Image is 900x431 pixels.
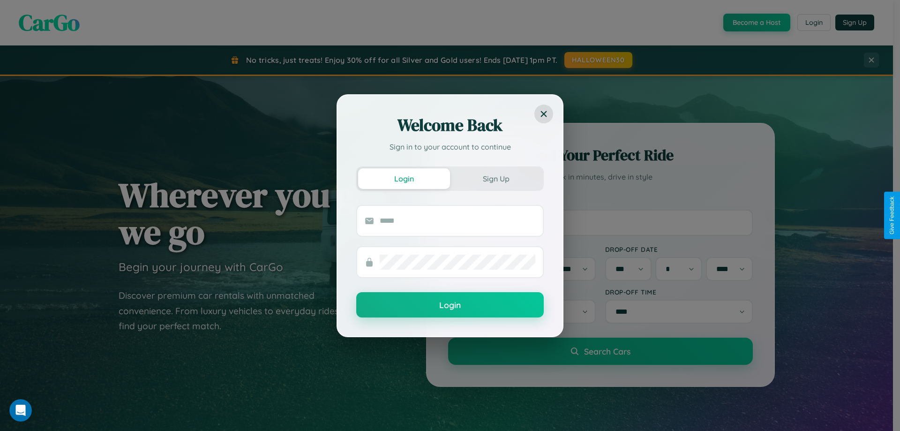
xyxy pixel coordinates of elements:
[889,197,895,234] div: Give Feedback
[358,168,450,189] button: Login
[9,399,32,422] iframe: Intercom live chat
[356,141,544,152] p: Sign in to your account to continue
[450,168,542,189] button: Sign Up
[356,292,544,318] button: Login
[356,114,544,136] h2: Welcome Back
